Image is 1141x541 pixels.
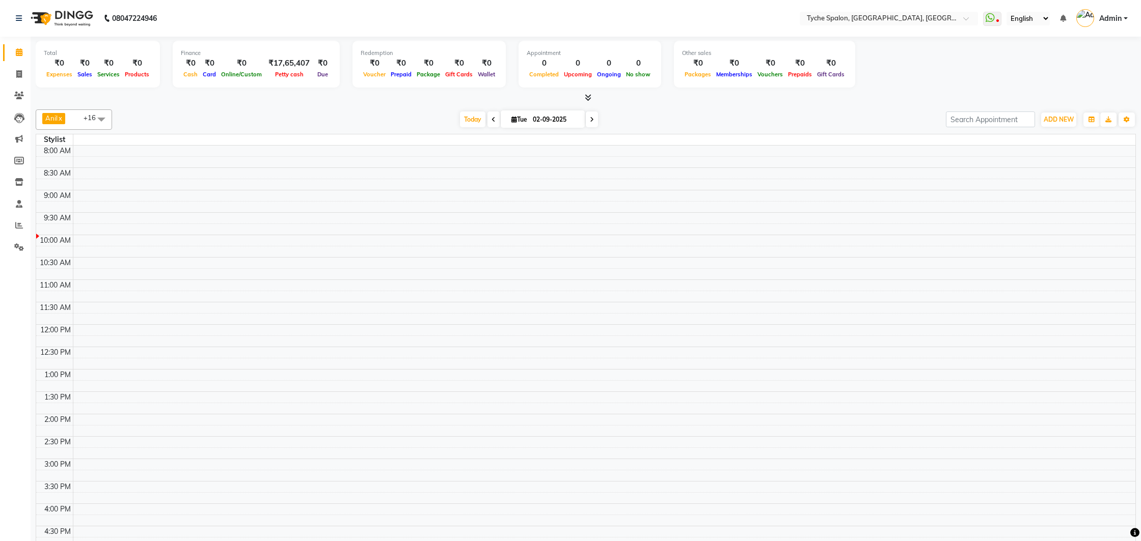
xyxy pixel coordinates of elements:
[44,49,152,58] div: Total
[44,71,75,78] span: Expenses
[36,134,73,145] div: Stylist
[122,58,152,69] div: ₹0
[594,58,623,69] div: 0
[785,58,814,69] div: ₹0
[594,71,623,78] span: Ongoing
[200,58,219,69] div: ₹0
[42,369,73,380] div: 1:00 PM
[527,71,561,78] span: Completed
[443,71,475,78] span: Gift Cards
[682,71,714,78] span: Packages
[264,58,314,69] div: ₹17,65,407
[714,71,755,78] span: Memberships
[414,58,443,69] div: ₹0
[623,71,653,78] span: No show
[42,481,73,492] div: 3:30 PM
[460,111,485,127] span: Today
[414,71,443,78] span: Package
[75,58,95,69] div: ₹0
[755,71,785,78] span: Vouchers
[42,459,73,470] div: 3:00 PM
[623,58,653,69] div: 0
[361,71,388,78] span: Voucher
[527,49,653,58] div: Appointment
[84,113,103,122] span: +16
[314,58,332,69] div: ₹0
[181,49,332,58] div: Finance
[219,71,264,78] span: Online/Custom
[443,58,475,69] div: ₹0
[181,71,200,78] span: Cash
[38,325,73,335] div: 12:00 PM
[219,58,264,69] div: ₹0
[58,114,62,122] a: x
[122,71,152,78] span: Products
[38,235,73,246] div: 10:00 AM
[42,392,73,403] div: 1:30 PM
[361,58,388,69] div: ₹0
[42,504,73,515] div: 4:00 PM
[315,71,331,78] span: Due
[561,58,594,69] div: 0
[785,71,814,78] span: Prepaids
[42,146,73,156] div: 8:00 AM
[755,58,785,69] div: ₹0
[509,116,530,123] span: Tue
[475,71,498,78] span: Wallet
[38,280,73,291] div: 11:00 AM
[42,213,73,223] div: 9:30 AM
[1044,116,1074,123] span: ADD NEW
[95,58,122,69] div: ₹0
[181,58,200,69] div: ₹0
[112,4,157,33] b: 08047224946
[273,71,306,78] span: Petty cash
[682,58,714,69] div: ₹0
[38,347,73,358] div: 12:30 PM
[814,71,847,78] span: Gift Cards
[561,71,594,78] span: Upcoming
[45,114,58,122] span: Anil
[530,112,581,127] input: 2025-09-02
[946,111,1035,127] input: Search Appointment
[1099,13,1122,24] span: Admin
[38,302,73,313] div: 11:30 AM
[475,58,498,69] div: ₹0
[527,58,561,69] div: 0
[1076,9,1094,27] img: Admin
[75,71,95,78] span: Sales
[1041,112,1076,127] button: ADD NEW
[42,437,73,447] div: 2:30 PM
[714,58,755,69] div: ₹0
[388,71,414,78] span: Prepaid
[42,414,73,425] div: 2:00 PM
[42,168,73,179] div: 8:30 AM
[361,49,498,58] div: Redemption
[682,49,847,58] div: Other sales
[26,4,96,33] img: logo
[44,58,75,69] div: ₹0
[200,71,219,78] span: Card
[38,258,73,268] div: 10:30 AM
[42,526,73,537] div: 4:30 PM
[95,71,122,78] span: Services
[42,190,73,201] div: 9:00 AM
[814,58,847,69] div: ₹0
[388,58,414,69] div: ₹0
